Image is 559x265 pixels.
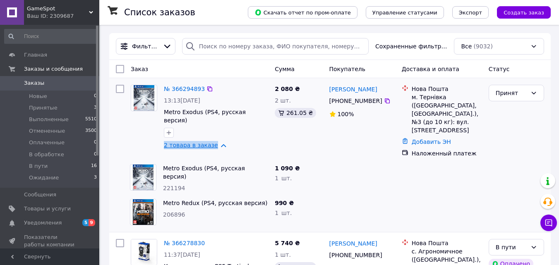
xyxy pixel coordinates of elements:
span: 1 шт. [275,251,291,258]
span: 100% [338,111,354,117]
span: Статус [489,66,510,72]
span: 3 [94,104,97,112]
h1: Список заказов [124,7,195,17]
span: 11:37[DATE] [164,251,200,258]
span: 13:13[DATE] [164,97,200,104]
div: Нова Пошта [412,85,482,93]
img: Фото товару [133,199,154,225]
span: 3 [94,174,97,181]
span: Оплаченные [29,139,65,146]
span: 990 ₴ [275,200,294,206]
span: Заказы и сообщения [24,65,83,73]
span: 5 [82,219,89,226]
span: 1 шт. [275,210,292,216]
a: № 366294893 [164,86,205,92]
span: Сумма [275,66,295,72]
span: 0 [94,151,97,158]
span: Принятые [29,104,58,112]
div: 261.05 ₴ [275,108,316,118]
img: Фото товару [134,85,155,111]
span: 1 090 ₴ [275,165,300,172]
span: 221194 [163,185,185,191]
span: В обработке [29,151,64,158]
span: 2 080 ₴ [275,86,300,92]
a: Metro Exodus (PS4, русская версия) [164,109,246,124]
span: Создать заказ [504,10,544,16]
span: Сохраненные фильтры: [375,42,448,50]
span: (9032) [473,43,493,50]
div: Наложенный платеж [412,149,482,158]
input: Поиск по номеру заказа, ФИО покупателя, номеру телефона, Email, номеру накладной [182,38,369,55]
span: Заказ [131,66,148,72]
input: Поиск [4,29,98,44]
span: [PHONE_NUMBER] [329,252,382,258]
button: Создать заказ [497,6,551,19]
span: 1 шт. [275,175,292,181]
span: GameSpot [27,5,89,12]
span: Скачать отчет по пром-оплате [254,9,351,16]
a: Metro Redux (PS4, русская версия) [163,200,267,206]
div: В пути [496,243,527,252]
span: [PHONE_NUMBER] [329,98,382,104]
span: Заказы [24,79,44,87]
span: 0 [94,139,97,146]
span: В пути [29,162,48,170]
img: Фото товару [133,165,154,190]
span: Новые [29,93,47,100]
a: Фото товару [131,85,157,111]
a: Создать заказ [489,9,551,15]
div: Нова Пошта [412,239,482,247]
span: Отмененные [29,127,65,135]
a: [PERSON_NAME] [329,239,377,248]
span: Сообщения [24,191,56,198]
span: 2 шт. [275,97,291,104]
span: Ожидание [29,174,59,181]
span: 16 [91,162,97,170]
span: Все [461,42,472,50]
span: Фильтры [132,42,159,50]
span: Экспорт [459,10,482,16]
button: Скачать отчет по пром-оплате [248,6,357,19]
span: Доставка и оплата [402,66,459,72]
span: Показатели работы компании [24,234,77,248]
button: Экспорт [452,6,489,19]
span: 9 [89,219,95,226]
span: Уведомления [24,219,62,227]
div: Принят [496,88,527,98]
span: Покупатель [329,66,366,72]
span: Товары и услуги [24,205,71,212]
a: [PERSON_NAME] [329,85,377,93]
a: Metro Exodus (PS4, русская версия) [163,165,245,180]
a: № 366278830 [164,240,205,246]
span: 5 740 ₴ [275,240,300,246]
button: Управление статусами [366,6,444,19]
span: 206896 [163,211,185,218]
span: Главная [24,51,47,59]
span: Выполненные [29,116,69,123]
img: Фото товару [131,239,157,265]
div: м. Тернівка ([GEOGRAPHIC_DATA], [GEOGRAPHIC_DATA].), №3 (до 10 кг): вул. [STREET_ADDRESS] [412,93,482,134]
span: 3500 [85,127,97,135]
a: 2 товара в заказе [164,142,218,148]
span: 0 [94,93,97,100]
div: Ваш ID: 2309687 [27,12,99,20]
button: Чат с покупателем [540,215,557,231]
a: Добавить ЭН [412,138,451,145]
span: Управление статусами [372,10,437,16]
span: 5510 [85,116,97,123]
